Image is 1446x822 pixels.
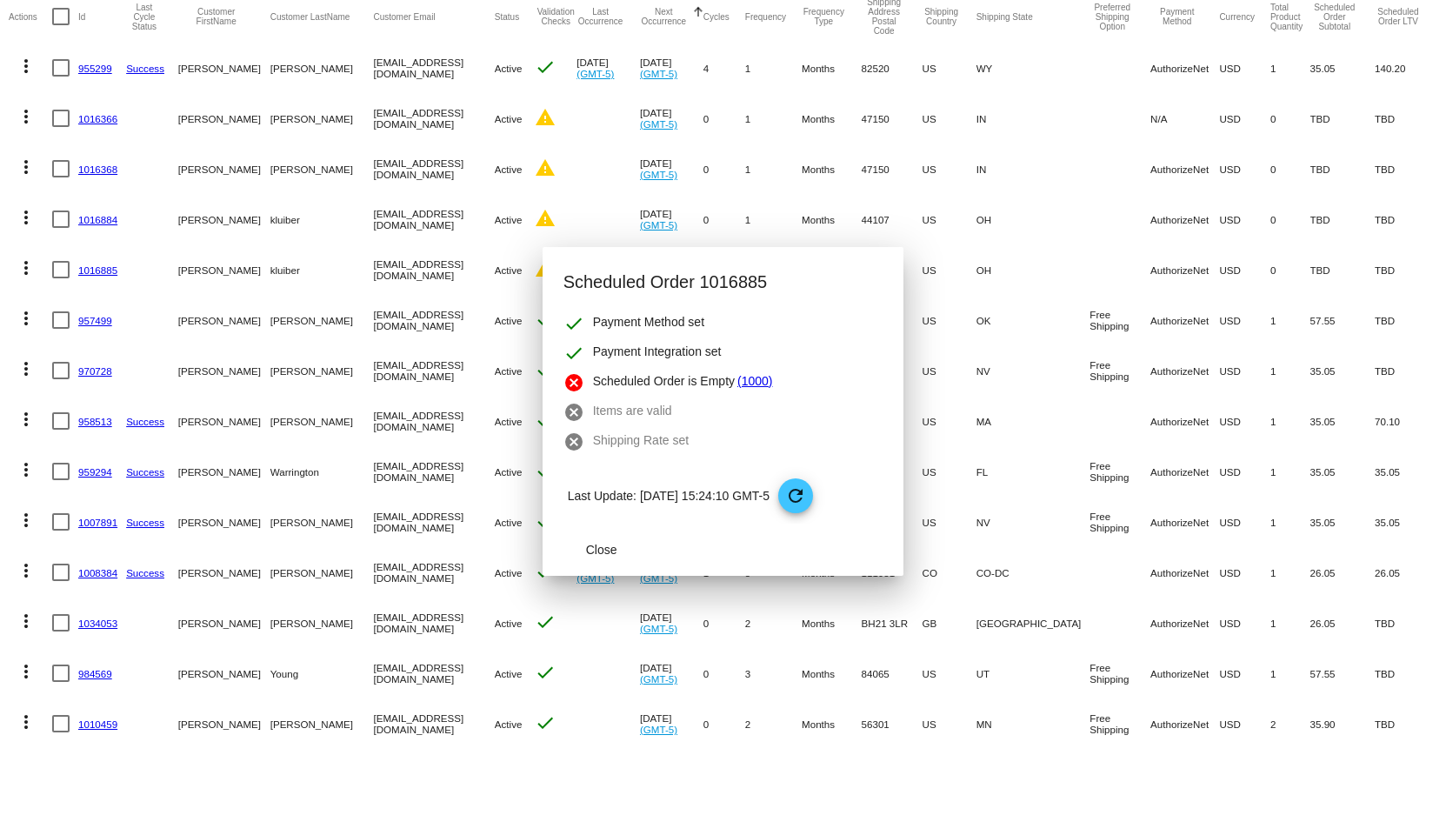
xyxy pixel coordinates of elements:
mat-cell: USD [1219,345,1270,396]
mat-cell: [EMAIL_ADDRESS][DOMAIN_NAME] [373,497,494,547]
span: Payment Method set [593,313,704,334]
mat-cell: [PERSON_NAME] [178,295,270,345]
mat-icon: warning [535,107,556,128]
mat-cell: AuthorizeNet [1150,547,1219,598]
button: Change sorting for PaymentMethod.Type [1150,7,1203,26]
mat-cell: Young [270,648,374,698]
mat-icon: warning [535,208,556,229]
mat-cell: [PERSON_NAME] [270,144,374,194]
mat-cell: [PERSON_NAME] [178,698,270,749]
mat-cell: IN [976,144,1090,194]
mat-icon: more_vert [16,56,37,77]
mat-cell: [DATE] [640,93,703,144]
mat-cell: [PERSON_NAME] [270,396,374,446]
button: Change sorting for Frequency [745,11,786,22]
mat-icon: check [535,57,556,77]
mat-cell: NV [976,497,1090,547]
p: Last Update: [DATE] 15:24:10 GMT-5 [568,478,883,513]
mat-cell: 1 [745,194,802,244]
a: (1000) [737,372,772,393]
button: Change sorting for Id [78,11,85,22]
mat-cell: 0 [1270,194,1310,244]
mat-cell: AuthorizeNet [1150,244,1219,295]
a: 970728 [78,365,112,377]
mat-cell: AuthorizeNet [1150,396,1219,446]
mat-cell: [EMAIL_ADDRESS][DOMAIN_NAME] [373,194,494,244]
mat-cell: kluiber [270,244,374,295]
a: 1034053 [78,618,117,629]
mat-cell: BH21 3LR [862,598,923,648]
mat-cell: 0 [1270,244,1310,295]
a: 1008384 [78,567,117,578]
span: Items are valid [593,402,672,423]
mat-cell: TBD [1375,194,1437,244]
mat-cell: TBD [1375,144,1437,194]
mat-cell: TBD [1375,698,1437,749]
mat-cell: TBD [1375,648,1437,698]
mat-cell: 35.05 [1375,446,1437,497]
mat-icon: check [535,460,556,481]
mat-cell: USD [1219,43,1270,93]
a: (GMT-5) [640,169,677,180]
mat-cell: AuthorizeNet [1150,598,1219,648]
a: 1007891 [78,517,117,528]
a: Success [126,517,164,528]
mat-cell: 1 [745,144,802,194]
mat-cell: 35.05 [1310,497,1376,547]
button: Change sorting for LastProcessingCycleId [126,3,163,31]
mat-cell: USD [1219,648,1270,698]
mat-cell: [EMAIL_ADDRESS][DOMAIN_NAME] [373,93,494,144]
a: Success [126,416,164,427]
mat-icon: warning [535,157,556,178]
button: Close dialog [563,534,640,565]
span: Active [495,618,523,629]
mat-cell: Months [802,194,862,244]
mat-cell: 1 [1270,345,1310,396]
a: 1016366 [78,113,117,124]
mat-cell: USD [1219,497,1270,547]
a: (GMT-5) [640,219,677,231]
mat-icon: more_vert [16,358,37,379]
button: Change sorting for CustomerFirstName [178,7,255,26]
span: Shipping Rate set [593,431,690,452]
mat-cell: CO [923,547,976,598]
a: (GMT-5) [640,673,677,685]
mat-icon: refresh [785,485,806,506]
mat-cell: Free Shipping [1089,698,1150,749]
mat-icon: check [535,561,556,582]
mat-cell: Free Shipping [1089,497,1150,547]
mat-cell: 57.55 [1310,295,1376,345]
mat-cell: 1 [1270,43,1310,93]
mat-icon: more_vert [16,308,37,329]
mat-cell: 47150 [862,144,923,194]
mat-cell: [PERSON_NAME] [178,194,270,244]
mat-cell: AuthorizeNet [1150,648,1219,698]
mat-cell: USD [1219,93,1270,144]
span: Scheduled Order is Empty [593,372,735,393]
a: 1016884 [78,214,117,225]
mat-cell: TBD [1310,144,1376,194]
mat-cell: AuthorizeNet [1150,497,1219,547]
mat-cell: US [923,648,976,698]
button: Change sorting for ShippingState [976,11,1033,22]
mat-cell: OH [976,194,1090,244]
mat-cell: [EMAIL_ADDRESS][DOMAIN_NAME] [373,547,494,598]
mat-cell: 35.90 [1310,698,1376,749]
a: 1016885 [78,264,117,276]
mat-cell: 26.05 [1310,547,1376,598]
mat-cell: TBD [1375,598,1437,648]
mat-cell: [EMAIL_ADDRESS][DOMAIN_NAME] [373,43,494,93]
a: (GMT-5) [640,68,677,79]
a: 959294 [78,466,112,478]
mat-cell: 2 [1270,698,1310,749]
mat-cell: [DATE] [640,698,703,749]
button: Change sorting for PreferredShippingOption [1089,3,1135,31]
mat-cell: kluiber [270,194,374,244]
span: Active [495,214,523,225]
mat-cell: 1 [745,93,802,144]
button: Change sorting for LastOccurrenceUtc [576,7,624,26]
mat-cell: 0 [703,244,745,295]
span: Active [495,517,523,528]
mat-cell: USD [1219,144,1270,194]
mat-cell: TBD [1375,345,1437,396]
